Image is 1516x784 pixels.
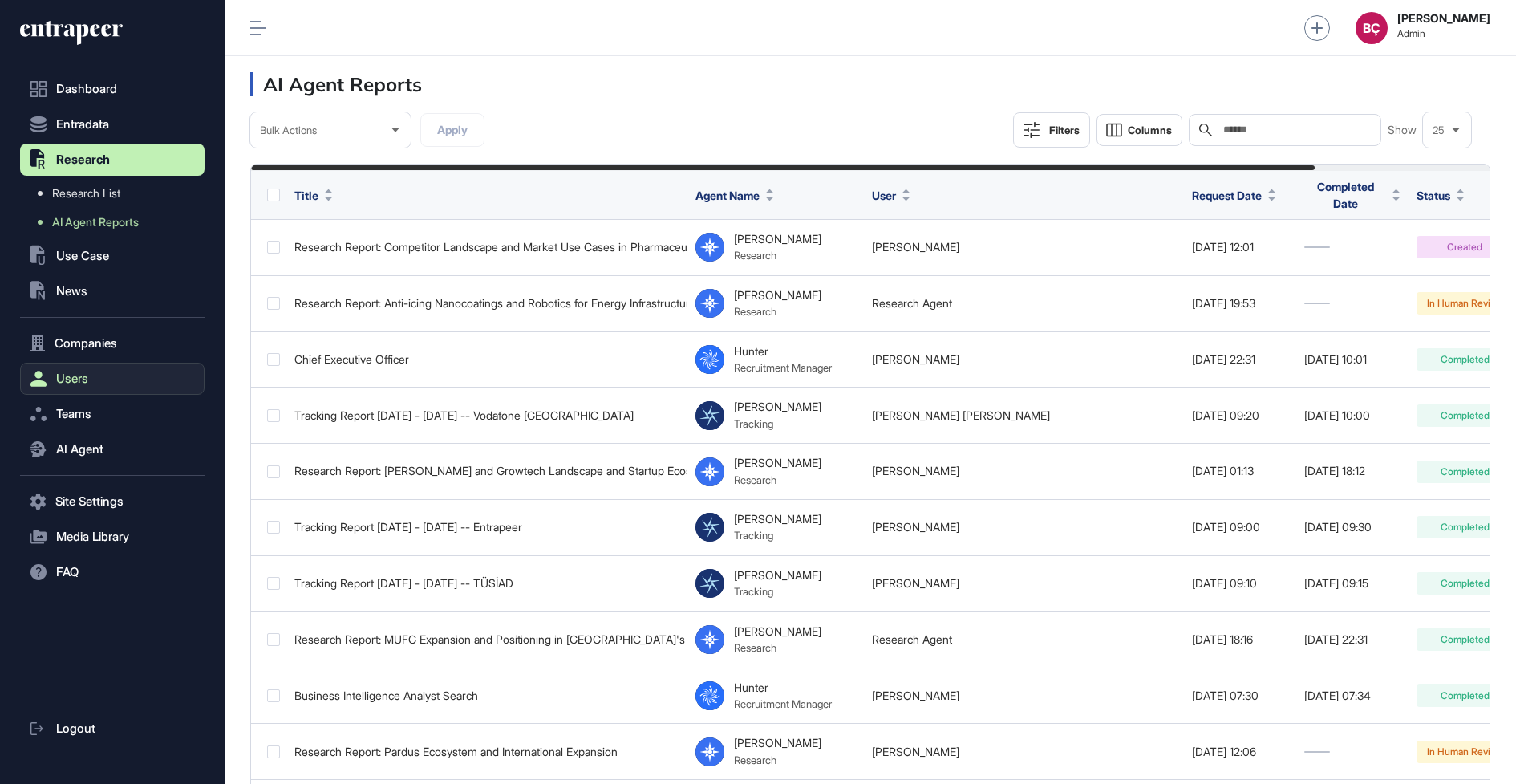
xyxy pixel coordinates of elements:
[20,327,205,360] button: Companies
[1417,461,1513,483] div: Completed
[872,352,959,366] a: [PERSON_NAME]
[1013,112,1090,148] button: Filters
[734,457,821,469] div: [PERSON_NAME]
[294,633,679,646] div: Research Report: MUFG Expansion and Positioning in [GEOGRAPHIC_DATA]'s Capital Markets
[294,297,679,310] div: Research Report: Anti-icing Nanocoatings and Robotics for Energy Infrastructure
[294,241,679,254] div: Research Report: Competitor Landscape and Market Use Cases in Pharmaceuticals and Manufacturing
[1417,292,1513,315] div: In Human Review
[1128,124,1172,136] span: Columns
[55,495,124,508] span: Site Settings
[872,632,952,646] a: Research Agent
[734,697,832,710] div: Recruitment Manager
[734,513,821,526] div: [PERSON_NAME]
[1417,404,1513,427] div: Completed
[20,363,205,395] button: Users
[734,569,821,582] div: [PERSON_NAME]
[1388,124,1417,136] span: Show
[1397,12,1490,25] strong: [PERSON_NAME]
[872,576,959,590] a: [PERSON_NAME]
[872,464,959,477] a: [PERSON_NAME]
[56,118,109,131] span: Entradata
[294,465,679,477] div: Research Report: [PERSON_NAME] and Growtech Landscape and Startup Ecosystem
[734,249,821,262] div: Research
[260,124,317,136] span: Bulk Actions
[1417,572,1513,595] div: Completed
[294,577,679,590] div: Tracking Report [DATE] - [DATE] -- TÜSİAD
[1417,628,1513,651] div: Completed
[294,409,679,422] div: Tracking Report [DATE] - [DATE] -- Vodafone [GEOGRAPHIC_DATA]
[20,144,205,176] button: Research
[1397,28,1490,39] span: Admin
[20,73,205,105] a: Dashboard
[294,187,333,204] button: Title
[56,372,88,385] span: Users
[1304,577,1400,590] div: [DATE] 09:15
[734,625,821,638] div: [PERSON_NAME]
[20,275,205,307] button: News
[734,641,821,654] div: Research
[734,400,821,413] div: [PERSON_NAME]
[56,408,91,420] span: Teams
[695,187,774,204] button: Agent Name
[1192,187,1276,204] button: Request Date
[1192,633,1288,646] div: [DATE] 18:16
[734,305,821,318] div: Research
[1192,465,1288,477] div: [DATE] 01:13
[872,408,1050,422] a: [PERSON_NAME] [PERSON_NAME]
[734,737,821,749] div: [PERSON_NAME]
[1304,178,1400,212] button: Completed Date
[695,187,760,204] span: Agent Name
[734,361,832,374] div: Recruitment Manager
[56,153,110,166] span: Research
[1304,689,1400,702] div: [DATE] 07:34
[872,689,959,702] a: [PERSON_NAME]
[1192,745,1288,758] div: [DATE] 12:06
[872,296,952,310] a: Research Agent
[56,443,103,456] span: AI Agent
[56,530,129,543] span: Media Library
[1417,348,1513,371] div: Completed
[1192,187,1262,204] span: Request Date
[1304,353,1400,366] div: [DATE] 10:01
[20,556,205,588] button: FAQ
[1356,12,1388,44] button: BÇ
[734,233,821,246] div: [PERSON_NAME]
[1433,124,1445,136] span: 25
[20,713,205,745] a: Logout
[1192,241,1288,254] div: [DATE] 12:01
[1192,297,1288,310] div: [DATE] 19:53
[1304,521,1400,534] div: [DATE] 09:30
[1417,741,1513,763] div: In Human Review
[1192,521,1288,534] div: [DATE] 09:00
[294,745,679,758] div: Research Report: Pardus Ecosystem and International Expansion
[1417,187,1465,204] button: Status
[56,566,79,579] span: FAQ
[294,689,679,702] div: Business Intelligence Analyst Search
[872,187,896,204] span: User
[1304,465,1400,477] div: [DATE] 18:12
[1417,236,1513,258] div: Created
[734,529,821,542] div: Tracking
[20,521,205,553] button: Media Library
[20,485,205,518] button: Site Settings
[1304,178,1386,212] span: Completed Date
[734,473,821,486] div: Research
[20,108,205,140] button: Entradata
[52,187,120,200] span: Research List
[734,681,832,694] div: Hunter
[1096,114,1182,146] button: Columns
[872,187,910,204] button: User
[734,754,821,766] div: Research
[294,187,318,204] span: Title
[28,179,205,208] a: Research List
[734,289,821,302] div: [PERSON_NAME]
[1049,124,1080,136] div: Filters
[1192,577,1288,590] div: [DATE] 09:10
[1417,187,1450,204] span: Status
[294,521,679,534] div: Tracking Report [DATE] - [DATE] -- Entrapeer
[1192,689,1288,702] div: [DATE] 07:30
[52,216,139,229] span: AI Agent Reports
[1192,353,1288,366] div: [DATE] 22:31
[872,240,959,254] a: [PERSON_NAME]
